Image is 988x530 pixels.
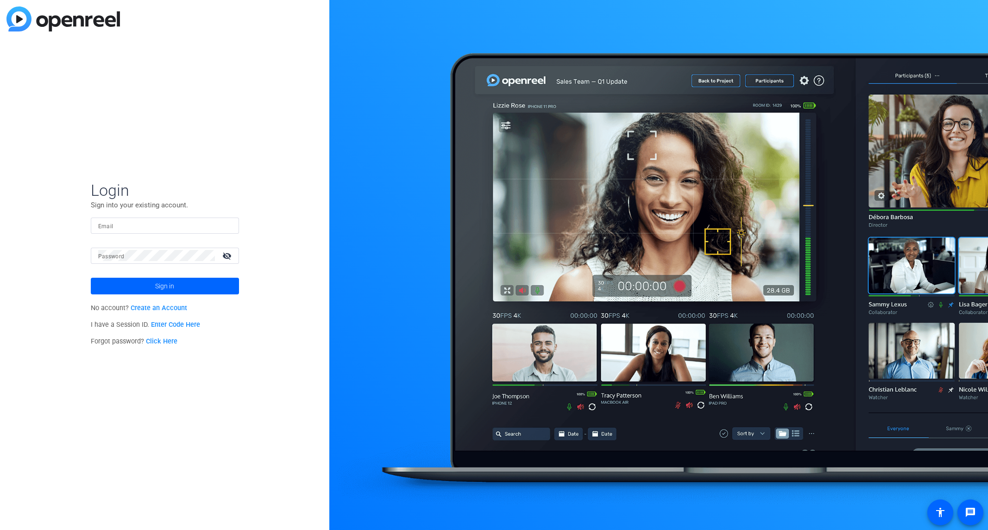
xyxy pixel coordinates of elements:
[98,220,232,231] input: Enter Email Address
[151,321,200,329] a: Enter Code Here
[91,181,239,200] span: Login
[965,507,976,518] mat-icon: message
[91,200,239,210] p: Sign into your existing account.
[146,337,177,345] a: Click Here
[155,274,174,298] span: Sign in
[91,337,178,345] span: Forgot password?
[217,249,239,262] mat-icon: visibility_off
[131,304,187,312] a: Create an Account
[98,223,113,230] mat-label: Email
[91,321,201,329] span: I have a Session ID.
[91,304,188,312] span: No account?
[6,6,120,31] img: blue-gradient.svg
[98,253,125,260] mat-label: Password
[935,507,946,518] mat-icon: accessibility
[91,278,239,294] button: Sign in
